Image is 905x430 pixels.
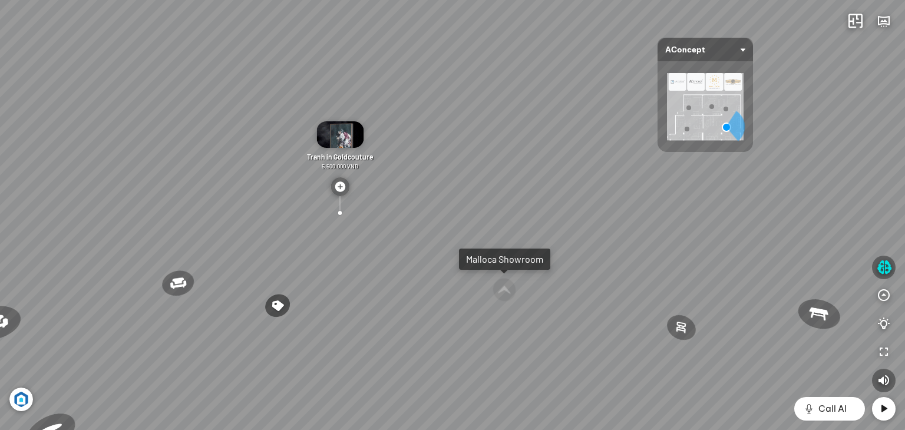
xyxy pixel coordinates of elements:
img: Tranh_in_Goldco_FUA2MP63LJDD.gif [316,121,364,148]
img: type_dot_plus_VCWWKGFED66.svg [331,177,349,196]
img: Artboard_6_4x_1_F4RHW9YJWHU.jpg [9,388,33,411]
span: Call AI [818,402,847,416]
span: 5.500.000 VND [322,163,358,170]
div: Malloca Showroom [466,253,543,265]
button: Call AI [794,397,865,421]
span: AConcept [665,38,745,61]
img: AConcept_CTMHTJT2R6E4.png [667,73,744,140]
span: Tranh in Goldcouture [307,153,374,161]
